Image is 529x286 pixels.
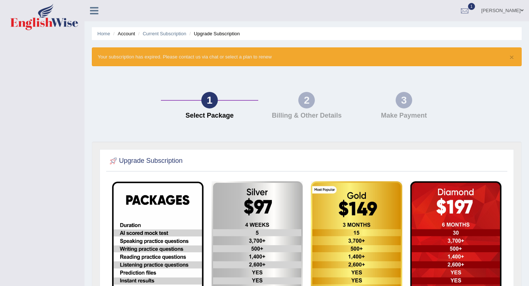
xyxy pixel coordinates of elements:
[359,112,449,119] h4: Make Payment
[468,3,475,10] span: 1
[188,30,240,37] li: Upgrade Subscription
[396,92,412,108] div: 3
[111,30,135,37] li: Account
[108,155,183,167] h2: Upgrade Subscription
[201,92,218,108] div: 1
[92,47,522,66] div: Your subscription has expired. Please contact us via chat or select a plan to renew
[298,92,315,108] div: 2
[143,31,186,36] a: Current Subscription
[262,112,352,119] h4: Billing & Other Details
[510,53,514,61] button: ×
[97,31,110,36] a: Home
[165,112,254,119] h4: Select Package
